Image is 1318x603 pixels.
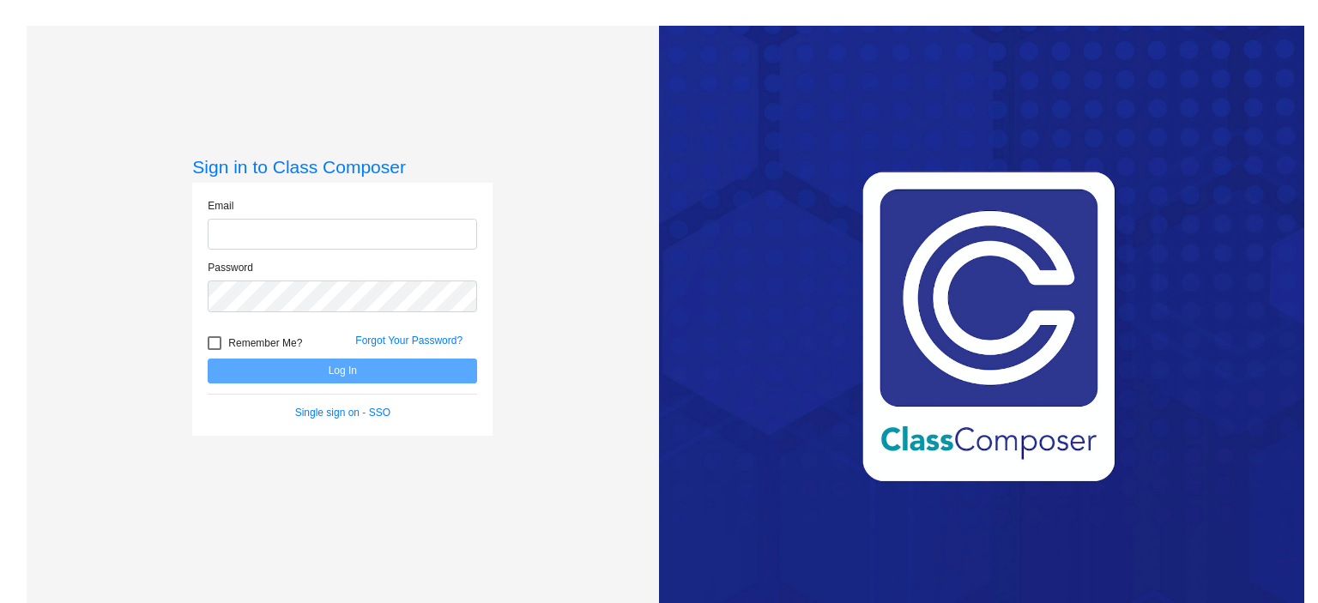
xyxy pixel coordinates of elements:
span: Remember Me? [228,333,302,353]
a: Forgot Your Password? [355,335,463,347]
label: Password [208,260,253,275]
a: Single sign on - SSO [295,407,390,419]
label: Email [208,198,233,214]
button: Log In [208,359,477,383]
h3: Sign in to Class Composer [192,156,493,178]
